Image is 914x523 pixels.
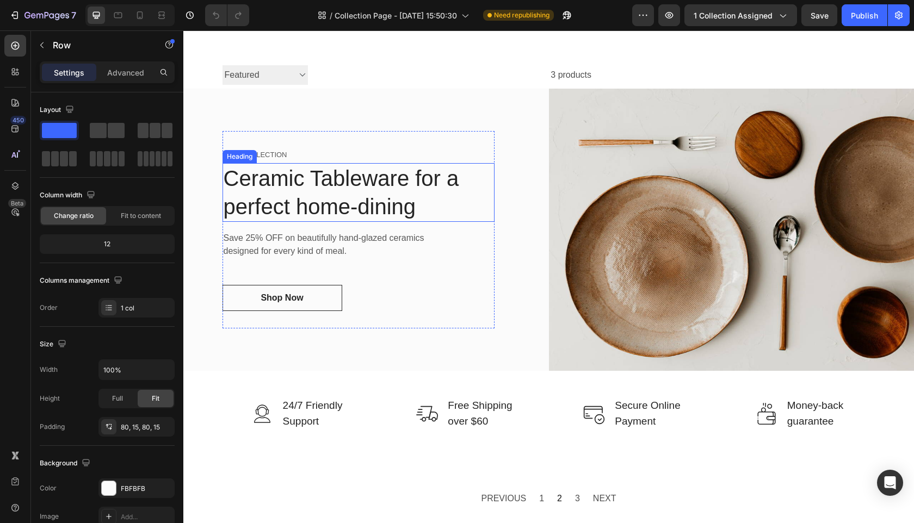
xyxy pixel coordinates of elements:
[494,10,549,20] span: Need republishing
[233,372,255,394] img: Alt Image
[40,103,76,117] div: Layout
[107,67,144,78] p: Advanced
[694,10,773,21] span: 1 collection assigned
[604,368,660,383] p: Money-back
[112,394,123,403] span: Full
[851,10,878,21] div: Publish
[40,512,59,521] div: Image
[40,365,58,375] div: Width
[121,211,161,221] span: Fit to content
[121,484,172,494] div: FBFBFB
[152,394,159,403] span: Fit
[264,368,329,399] p: Free Shipping over $60
[684,4,797,26] button: 1 collection assigned
[40,303,58,313] div: Order
[40,483,57,493] div: Color
[53,39,145,52] p: Row
[811,11,829,20] span: Save
[42,236,172,252] div: 12
[330,10,332,21] span: /
[298,460,343,476] span: PREVIOUS
[40,456,92,471] div: Background
[71,9,76,22] p: 7
[366,58,731,340] img: Alt Image
[40,394,60,403] div: Height
[205,4,249,26] div: Undo/Redo
[801,4,837,26] button: Save
[877,470,903,496] div: Open Intercom Messenger
[121,422,172,432] div: 80, 15, 80, 15
[4,4,81,26] button: 7
[572,372,594,394] img: Alt Image
[40,422,65,432] div: Padding
[40,188,97,203] div: Column width
[8,199,26,208] div: Beta
[400,372,422,394] img: Alt Image
[54,67,84,78] p: Settings
[356,460,361,476] span: 1
[374,460,379,476] span: 2
[54,211,94,221] span: Change ratio
[10,116,26,124] div: 450
[40,337,69,352] div: Size
[99,360,174,379] input: Auto
[431,368,497,399] p: Secure Online Payment
[604,383,660,399] p: guarantee
[392,460,397,476] span: 3
[410,460,433,476] span: NEXT
[121,512,172,522] div: Add...
[121,303,172,313] div: 1 col
[68,372,90,394] img: Alt Image
[842,4,887,26] button: Publish
[183,30,914,523] iframe: Design area
[100,368,159,399] p: 24/7 Friendly Support
[40,273,125,288] div: Columns management
[335,10,457,21] span: Collection Page - [DATE] 15:50:30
